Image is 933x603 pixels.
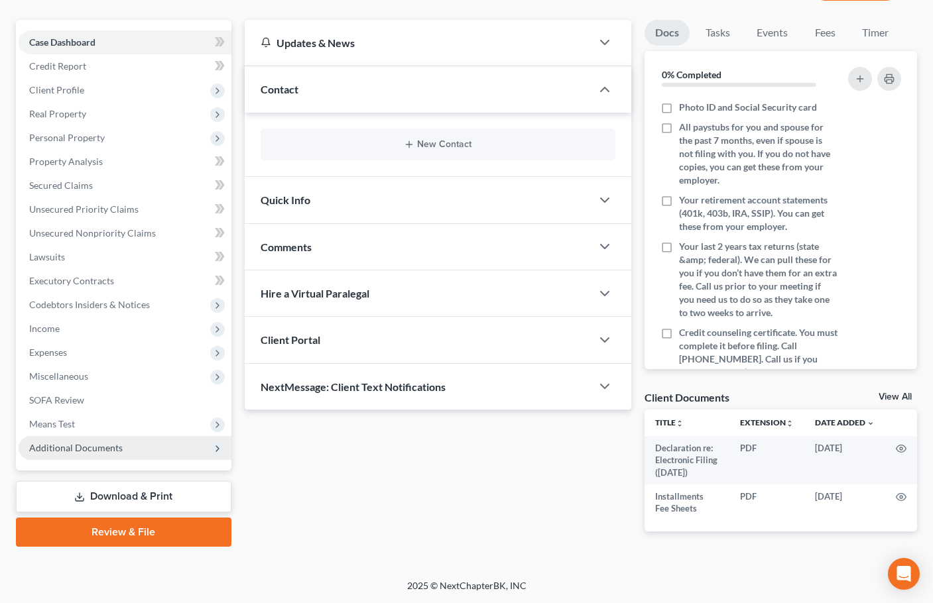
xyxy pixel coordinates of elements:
[261,241,312,253] span: Comments
[89,579,845,603] div: 2025 © NextChapterBK, INC
[29,203,139,215] span: Unsecured Priority Claims
[271,139,605,150] button: New Contact
[261,83,298,95] span: Contact
[815,417,875,427] a: Date Added expand_more
[19,174,231,197] a: Secured Claims
[804,436,885,484] td: [DATE]
[29,180,93,191] span: Secured Claims
[679,193,838,233] span: Your retirement account statements (401k, 403b, IRA, SSIP). You can get these from your employer.
[29,275,114,286] span: Executory Contracts
[655,417,684,427] a: Titleunfold_more
[729,484,804,521] td: PDF
[29,418,75,429] span: Means Test
[676,419,684,427] i: unfold_more
[16,518,231,547] a: Review & File
[679,240,838,319] span: Your last 2 years tax returns (state &amp; federal). We can pull these for you if you don’t have ...
[261,380,446,393] span: NextMessage: Client Text Notifications
[804,20,846,46] a: Fees
[645,390,729,404] div: Client Documents
[29,84,84,95] span: Client Profile
[888,558,920,590] div: Open Intercom Messenger
[19,30,231,54] a: Case Dashboard
[19,150,231,174] a: Property Analysis
[662,69,721,80] strong: 0% Completed
[879,392,912,402] a: View All
[645,484,729,521] td: Installments Fee Sheets
[645,20,690,46] a: Docs
[29,156,103,167] span: Property Analysis
[29,36,95,48] span: Case Dashboard
[19,269,231,293] a: Executory Contracts
[19,54,231,78] a: Credit Report
[19,221,231,245] a: Unsecured Nonpriority Claims
[29,370,88,382] span: Miscellaneous
[29,60,86,72] span: Credit Report
[19,245,231,269] a: Lawsuits
[19,388,231,412] a: SOFA Review
[261,287,369,300] span: Hire a Virtual Paralegal
[29,251,65,262] span: Lawsuits
[29,394,84,406] span: SOFA Review
[679,326,838,392] span: Credit counseling certificate. You must complete it before filing. Call [PHONE_NUMBER]. Call us i...
[29,108,86,119] span: Real Property
[19,197,231,221] a: Unsecured Priority Claims
[29,442,123,453] span: Additional Documents
[695,20,741,46] a: Tasks
[29,227,156,239] span: Unsecured Nonpriority Claims
[746,20,798,46] a: Events
[261,36,576,50] div: Updates & News
[867,419,875,427] i: expand_more
[645,436,729,484] td: Declaration re: Electronic Filing ([DATE])
[29,299,150,310] span: Codebtors Insiders & Notices
[804,484,885,521] td: [DATE]
[29,132,105,143] span: Personal Property
[679,101,817,114] span: Photo ID and Social Security card
[729,436,804,484] td: PDF
[261,193,310,206] span: Quick Info
[16,481,231,512] a: Download & Print
[261,333,320,346] span: Client Portal
[786,419,794,427] i: unfold_more
[29,347,67,358] span: Expenses
[740,417,794,427] a: Extensionunfold_more
[851,20,899,46] a: Timer
[29,323,60,334] span: Income
[679,121,838,187] span: All paystubs for you and spouse for the past 7 months, even if spouse is not filing with you. If ...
